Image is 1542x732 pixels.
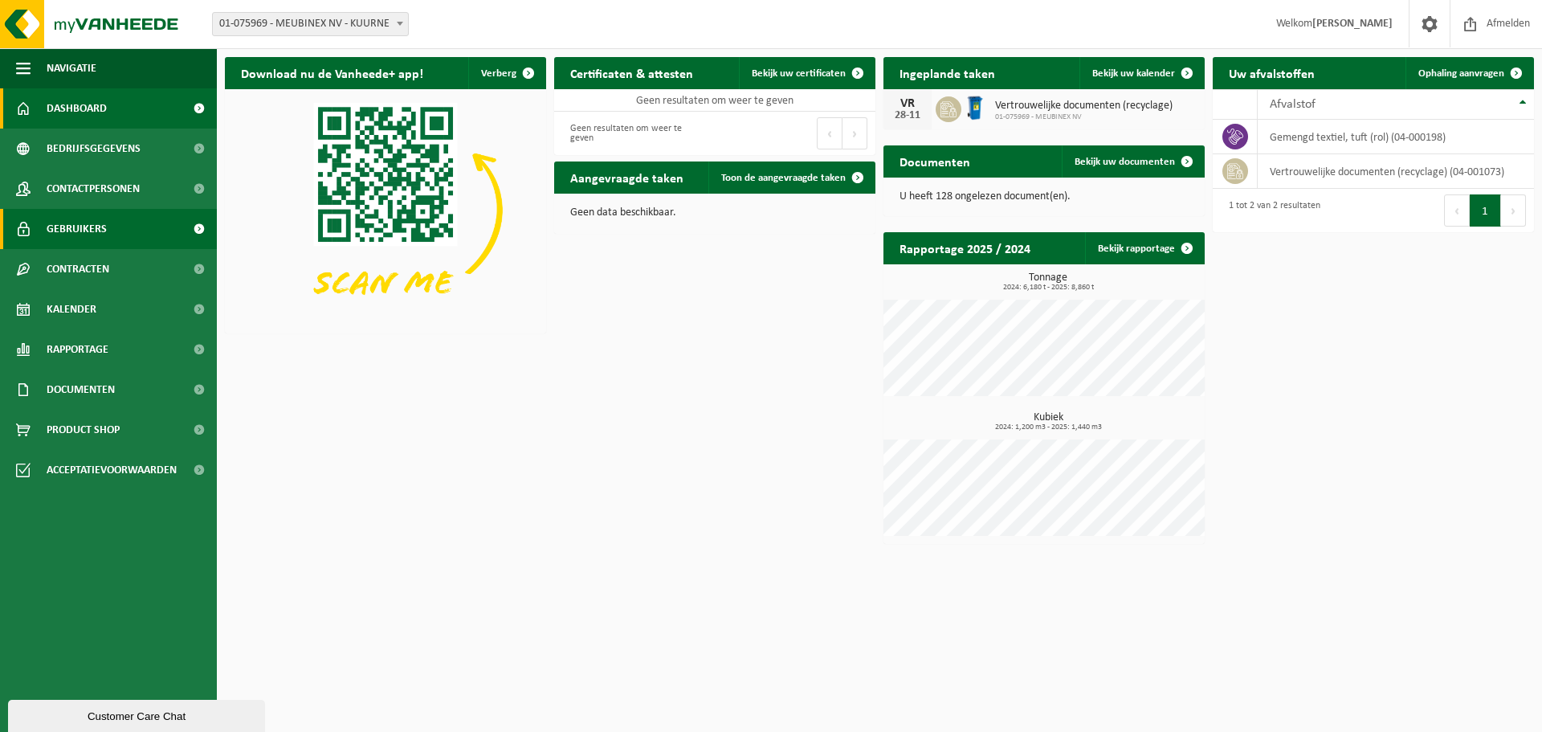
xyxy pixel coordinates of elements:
span: Acceptatievoorwaarden [47,450,177,490]
span: 01-075969 - MEUBINEX NV - KUURNE [213,13,408,35]
span: Bekijk uw documenten [1075,157,1175,167]
button: 1 [1470,194,1501,227]
span: Documenten [47,370,115,410]
div: VR [891,97,924,110]
div: Geen resultaten om weer te geven [562,116,707,151]
img: WB-0240-HPE-BE-09 [961,94,989,121]
span: Bekijk uw kalender [1092,68,1175,79]
span: Verberg [481,68,516,79]
span: Product Shop [47,410,120,450]
a: Bekijk rapportage [1085,232,1203,264]
iframe: chat widget [8,697,268,732]
img: Download de VHEPlus App [225,89,546,330]
h2: Uw afvalstoffen [1213,57,1331,88]
a: Toon de aangevraagde taken [708,162,874,194]
span: Ophaling aanvragen [1418,68,1504,79]
span: 2024: 6,180 t - 2025: 8,860 t [891,284,1205,292]
span: Rapportage [47,329,108,370]
span: 2024: 1,200 m3 - 2025: 1,440 m3 [891,423,1205,431]
h3: Tonnage [891,272,1205,292]
td: gemengd textiel, tuft (rol) (04-000198) [1258,120,1534,154]
a: Bekijk uw kalender [1079,57,1203,89]
span: Afvalstof [1270,98,1316,111]
span: Vertrouwelijke documenten (recyclage) [995,100,1173,112]
h2: Aangevraagde taken [554,162,700,193]
h2: Rapportage 2025 / 2024 [883,232,1046,264]
strong: [PERSON_NAME] [1312,18,1393,30]
span: Contactpersonen [47,169,140,209]
button: Previous [1444,194,1470,227]
span: Gebruikers [47,209,107,249]
h3: Kubiek [891,412,1205,431]
td: Geen resultaten om weer te geven [554,89,875,112]
span: 01-075969 - MEUBINEX NV - KUURNE [212,12,409,36]
button: Next [842,117,867,149]
h2: Ingeplande taken [883,57,1011,88]
span: 01-075969 - MEUBINEX NV [995,112,1173,122]
a: Bekijk uw certificaten [739,57,874,89]
span: Toon de aangevraagde taken [721,173,846,183]
h2: Download nu de Vanheede+ app! [225,57,439,88]
a: Bekijk uw documenten [1062,145,1203,178]
span: Kalender [47,289,96,329]
span: Bekijk uw certificaten [752,68,846,79]
a: Ophaling aanvragen [1405,57,1532,89]
p: U heeft 128 ongelezen document(en). [899,191,1189,202]
button: Next [1501,194,1526,227]
span: Dashboard [47,88,107,129]
div: 1 tot 2 van 2 resultaten [1221,193,1320,228]
span: Navigatie [47,48,96,88]
h2: Certificaten & attesten [554,57,709,88]
span: Contracten [47,249,109,289]
span: Bedrijfsgegevens [47,129,141,169]
p: Geen data beschikbaar. [570,207,859,219]
button: Previous [817,117,842,149]
button: Verberg [468,57,545,89]
h2: Documenten [883,145,986,177]
td: vertrouwelijke documenten (recyclage) (04-001073) [1258,154,1534,189]
div: 28-11 [891,110,924,121]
